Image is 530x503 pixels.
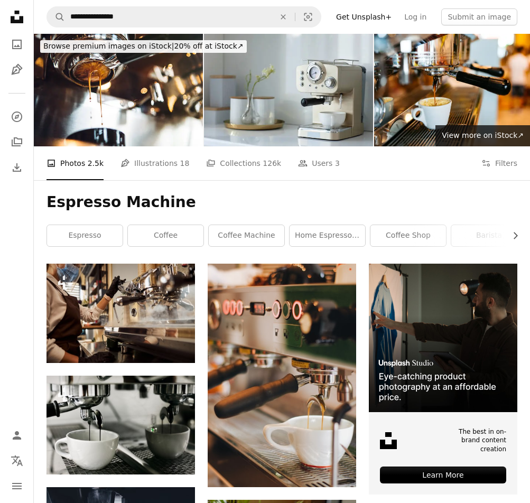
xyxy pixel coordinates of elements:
div: Learn More [380,467,506,483]
img: coffee maker with a coffee cup [47,376,195,475]
img: file-1631678316303-ed18b8b5cb9cimage [380,432,397,449]
a: View more on iStock↗ [435,125,530,146]
span: 3 [335,157,340,169]
a: coffee shop [370,225,446,246]
a: white ceramic mug on silver espresso machine [208,370,356,380]
img: Coffee machine for making coffee [204,34,373,146]
a: coffee maker with a coffee cup [47,420,195,430]
span: View more on iStock ↗ [442,131,524,139]
span: Browse premium images on iStock | [43,42,174,50]
button: Submit an image [441,8,517,25]
button: scroll list to the right [506,225,517,246]
img: Side view portrait of barista cafe preparing coffee drink for guest of cafe [47,264,195,363]
a: home espresso machine [290,225,365,246]
a: Collections [6,132,27,153]
button: Menu [6,476,27,497]
a: espresso [47,225,123,246]
a: Illustrations [6,59,27,80]
span: 126k [263,157,281,169]
button: Language [6,450,27,471]
button: Search Unsplash [47,7,65,27]
h1: Espresso Machine [47,193,517,212]
a: Download History [6,157,27,178]
a: Home — Unsplash [6,6,27,30]
a: barista [451,225,527,246]
a: Side view portrait of barista cafe preparing coffee drink for guest of cafe [47,309,195,318]
button: Filters [481,146,517,180]
img: white ceramic mug on silver espresso machine [208,264,356,487]
img: file-1715714098234-25b8b4e9d8faimage [369,264,517,412]
a: Get Unsplash+ [330,8,398,25]
a: Browse premium images on iStock|20% off at iStock↗ [34,34,253,59]
img: Espresso Machine Pulling a Shot [34,34,203,146]
span: 18 [180,157,190,169]
span: The best in on-brand content creation [456,427,506,454]
button: Visual search [295,7,321,27]
a: Illustrations 18 [120,146,189,180]
a: Collections 126k [206,146,281,180]
span: 20% off at iStock ↗ [43,42,244,50]
a: Log in [398,8,433,25]
a: Explore [6,106,27,127]
form: Find visuals sitewide [47,6,321,27]
a: coffee machine [209,225,284,246]
a: Users 3 [298,146,340,180]
a: coffee [128,225,203,246]
a: The best in on-brand content creationLearn More [369,264,517,495]
a: Log in / Sign up [6,425,27,446]
button: Clear [272,7,295,27]
a: Photos [6,34,27,55]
